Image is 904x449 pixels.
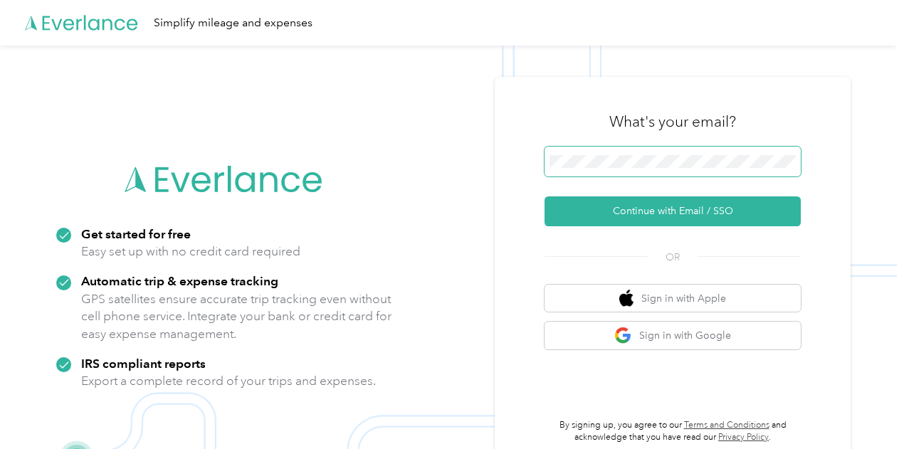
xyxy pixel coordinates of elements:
[684,420,769,430] a: Terms and Conditions
[545,285,801,312] button: apple logoSign in with Apple
[81,356,206,371] strong: IRS compliant reports
[81,273,278,288] strong: Automatic trip & expense tracking
[154,14,312,32] div: Simplify mileage and expenses
[81,243,300,260] p: Easy set up with no credit card required
[619,290,634,307] img: apple logo
[609,112,736,132] h3: What's your email?
[614,327,632,344] img: google logo
[545,419,801,444] p: By signing up, you agree to our and acknowledge that you have read our .
[81,372,376,390] p: Export a complete record of your trips and expenses.
[545,322,801,349] button: google logoSign in with Google
[81,226,191,241] strong: Get started for free
[545,196,801,226] button: Continue with Email / SSO
[648,250,698,265] span: OR
[718,432,769,443] a: Privacy Policy
[81,290,392,343] p: GPS satellites ensure accurate trip tracking even without cell phone service. Integrate your bank...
